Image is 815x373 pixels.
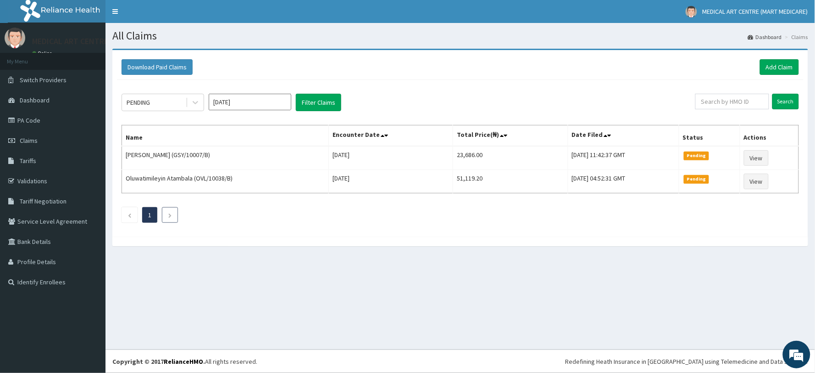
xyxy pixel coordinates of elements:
[568,146,679,170] td: [DATE] 11:42:37 GMT
[703,7,808,16] span: MEDICAL ART CENTRE (MART MEDICARE)
[740,125,798,147] th: Actions
[164,357,203,366] a: RelianceHMO
[148,211,151,219] a: Page 1 is your current page
[566,357,808,366] div: Redefining Heath Insurance in [GEOGRAPHIC_DATA] using Telemedicine and Data Science!
[112,30,808,42] h1: All Claims
[127,98,150,107] div: PENDING
[122,59,193,75] button: Download Paid Claims
[568,170,679,193] td: [DATE] 04:52:31 GMT
[686,6,697,17] img: User Image
[20,157,36,165] span: Tariffs
[128,211,132,219] a: Previous page
[20,96,50,104] span: Dashboard
[112,357,205,366] strong: Copyright © 2017 .
[453,125,568,147] th: Total Price(₦)
[105,350,815,373] footer: All rights reserved.
[679,125,740,147] th: Status
[684,152,709,160] span: Pending
[20,136,38,145] span: Claims
[772,94,799,109] input: Search
[329,170,453,193] td: [DATE]
[329,125,453,147] th: Encounter Date
[783,33,808,41] li: Claims
[209,94,291,110] input: Select Month and Year
[684,175,709,183] span: Pending
[568,125,679,147] th: Date Filed
[453,170,568,193] td: 51,119.20
[296,94,341,111] button: Filter Claims
[760,59,799,75] a: Add Claim
[122,125,329,147] th: Name
[32,37,172,45] p: MEDICAL ART CENTRE (MART MEDICARE)
[748,33,782,41] a: Dashboard
[695,94,769,109] input: Search by HMO ID
[744,174,769,189] a: View
[453,146,568,170] td: 23,686.00
[5,28,25,48] img: User Image
[32,50,54,57] a: Online
[20,197,67,205] span: Tariff Negotiation
[20,76,67,84] span: Switch Providers
[744,150,769,166] a: View
[122,146,329,170] td: [PERSON_NAME] (GSY/10007/B)
[329,146,453,170] td: [DATE]
[168,211,172,219] a: Next page
[122,170,329,193] td: Oluwatimileyin Atambala (OVL/10038/B)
